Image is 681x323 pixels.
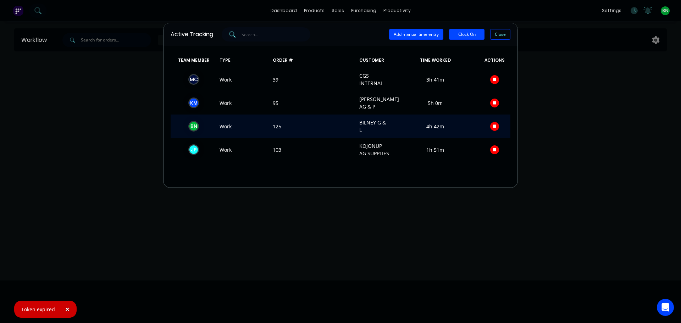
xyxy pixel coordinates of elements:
[217,95,270,110] span: Work
[217,119,270,134] span: Work
[490,29,510,40] button: Close
[392,119,478,134] span: 4h 42m
[270,142,356,157] span: 103
[188,144,199,155] div: J P
[217,57,270,63] span: TYPE
[270,57,356,63] span: ORDER #
[356,57,392,63] span: CUSTOMER
[392,95,478,110] span: 5h 0m
[657,299,674,316] div: Open Intercom Messenger
[449,29,485,40] button: Clock On
[356,119,392,134] span: BILNEY G & L
[242,27,311,41] input: Search...
[356,142,392,157] span: KOJONUP AG SUPPLIES
[356,95,392,110] span: [PERSON_NAME] AG & P
[478,57,510,63] span: ACTIONS
[188,98,199,108] div: K M
[217,142,270,157] span: Work
[188,121,199,132] div: B N
[270,95,356,110] span: 95
[392,57,478,63] span: TIME WORKED
[270,119,356,134] span: 125
[188,74,199,85] div: M C
[270,72,356,87] span: 39
[217,72,270,87] span: Work
[389,29,443,40] button: Add manual time entry
[171,57,217,63] span: TEAM MEMBER
[392,72,478,87] span: 3h 41m
[171,30,213,39] div: Active Tracking
[58,301,77,318] button: Close
[65,304,70,314] span: ×
[356,72,392,87] span: CGS INTERNAL
[392,142,478,157] span: 1h 51m
[21,306,55,313] div: Token expired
